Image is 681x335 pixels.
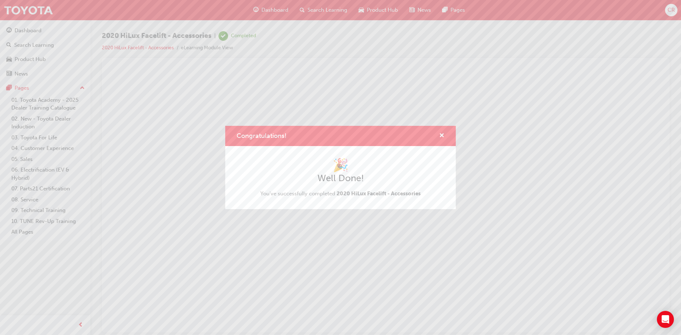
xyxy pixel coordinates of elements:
[260,157,421,173] h1: 🎉
[260,173,421,184] h2: Well Done!
[260,190,421,197] span: You've successfully completed
[225,126,456,209] div: Congratulations!
[337,190,421,197] span: 2020 HiLux Facelift - Accessories
[439,133,444,139] span: cross-icon
[439,132,444,140] button: cross-icon
[657,311,674,328] div: Open Intercom Messenger
[237,132,287,140] span: Congratulations!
